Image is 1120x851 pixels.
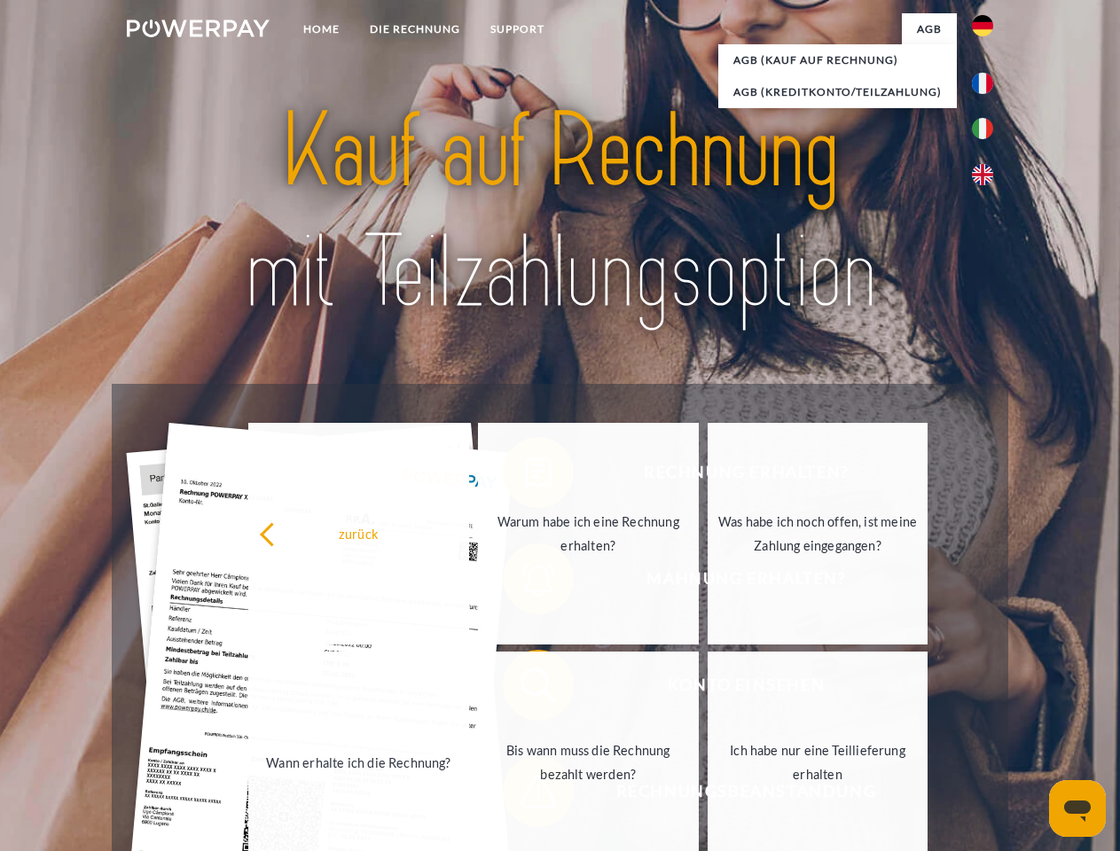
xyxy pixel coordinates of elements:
a: SUPPORT [475,13,560,45]
img: de [972,15,993,36]
div: Was habe ich noch offen, ist meine Zahlung eingegangen? [718,510,918,558]
a: DIE RECHNUNG [355,13,475,45]
img: logo-powerpay-white.svg [127,20,270,37]
a: Home [288,13,355,45]
iframe: Schaltfläche zum Öffnen des Messaging-Fensters [1049,780,1106,837]
div: Ich habe nur eine Teillieferung erhalten [718,738,918,786]
img: fr [972,73,993,94]
a: AGB (Kreditkonto/Teilzahlung) [718,76,957,108]
img: en [972,164,993,185]
div: Warum habe ich eine Rechnung erhalten? [489,510,688,558]
div: zurück [259,521,458,545]
a: Was habe ich noch offen, ist meine Zahlung eingegangen? [708,423,928,644]
a: AGB (Kauf auf Rechnung) [718,44,957,76]
div: Bis wann muss die Rechnung bezahlt werden? [489,738,688,786]
a: agb [902,13,957,45]
div: Wann erhalte ich die Rechnung? [259,750,458,774]
img: title-powerpay_de.svg [169,85,951,340]
img: it [972,118,993,139]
